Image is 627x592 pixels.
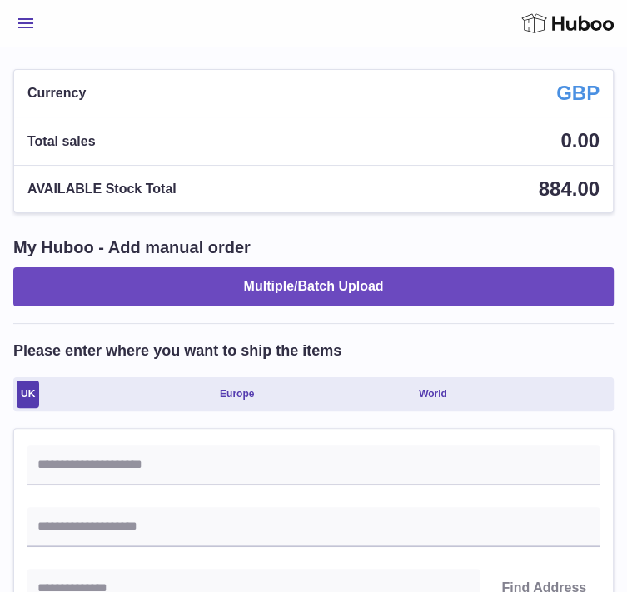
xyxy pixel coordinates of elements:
[27,180,177,198] span: AVAILABLE Stock Total
[27,84,86,102] span: Currency
[13,341,341,361] h2: Please enter where you want to ship the items
[17,381,39,407] a: UK
[556,80,600,107] strong: GBP
[415,381,451,407] a: World
[13,236,251,259] h1: My Huboo - Add manual order
[27,132,96,151] span: Total sales
[13,267,614,306] button: Multiple/Batch Upload
[14,166,613,212] a: AVAILABLE Stock Total 884.00
[216,381,258,407] a: Europe
[539,177,600,200] span: 884.00
[560,129,600,152] span: 0.00
[14,117,613,164] a: Total sales 0.00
